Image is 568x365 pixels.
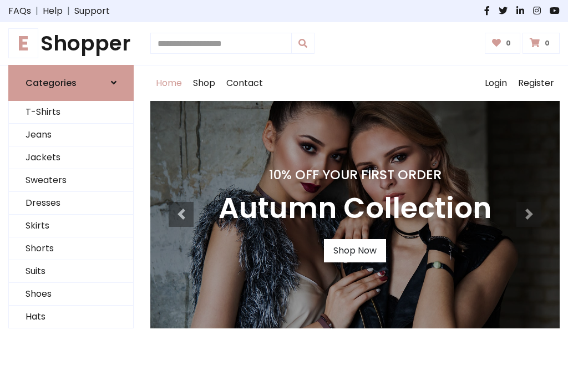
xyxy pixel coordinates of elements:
a: T-Shirts [9,101,133,124]
span: | [31,4,43,18]
a: Suits [9,260,133,283]
a: Sweaters [9,169,133,192]
a: Shop [187,65,221,101]
span: | [63,4,74,18]
a: Shorts [9,237,133,260]
a: EShopper [8,31,134,56]
h1: Shopper [8,31,134,56]
span: E [8,28,38,58]
h6: Categories [26,78,77,88]
a: 0 [485,33,521,54]
h4: 10% Off Your First Order [219,167,491,182]
a: Login [479,65,513,101]
a: Jeans [9,124,133,146]
span: 0 [542,38,552,48]
a: Register [513,65,560,101]
a: FAQs [8,4,31,18]
h3: Autumn Collection [219,191,491,226]
a: 0 [523,33,560,54]
a: Categories [8,65,134,101]
a: Skirts [9,215,133,237]
a: Dresses [9,192,133,215]
a: Shoes [9,283,133,306]
a: Hats [9,306,133,328]
a: Support [74,4,110,18]
a: Help [43,4,63,18]
a: Home [150,65,187,101]
a: Shop Now [324,239,386,262]
a: Contact [221,65,268,101]
a: Jackets [9,146,133,169]
span: 0 [503,38,514,48]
